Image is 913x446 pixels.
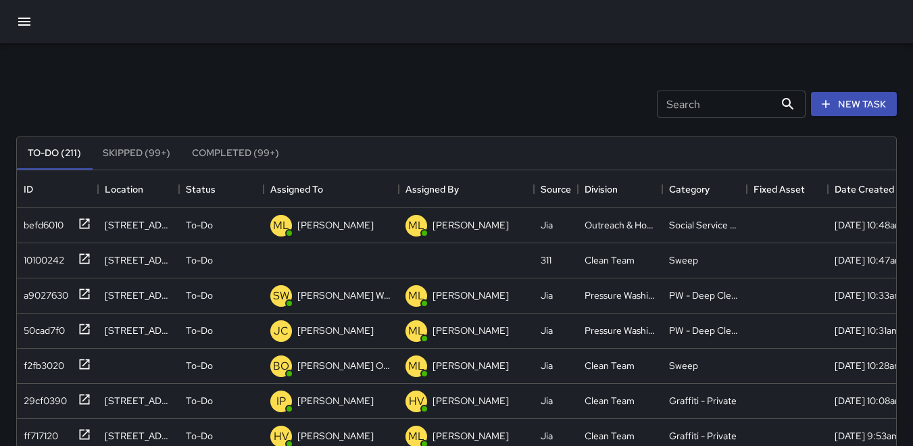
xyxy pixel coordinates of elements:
div: 311 [541,253,551,267]
div: Fixed Asset [747,170,828,208]
div: Source [541,170,571,208]
p: BO [273,358,289,374]
div: 1198 Mission Street [105,289,172,302]
div: 66 9th Street [105,218,172,232]
div: Date Created [835,170,894,208]
button: To-Do (211) [17,137,92,170]
p: [PERSON_NAME] [433,324,509,337]
div: Assigned To [270,170,323,208]
div: Assigned By [399,170,534,208]
div: PW - Deep Clean [669,324,740,337]
p: ML [408,288,424,304]
div: Fixed Asset [754,170,805,208]
div: Division [578,170,662,208]
p: To-Do [186,289,213,302]
div: Graffiti - Private [669,394,737,407]
div: 460 Jessie Street [105,429,172,443]
p: To-Do [186,394,213,407]
button: Skipped (99+) [92,137,181,170]
div: Status [186,170,216,208]
div: Jia [541,218,553,232]
p: JC [274,323,289,339]
p: To-Do [186,429,213,443]
div: Location [105,170,143,208]
p: To-Do [186,324,213,337]
div: Outreach & Hospitality [585,218,656,232]
p: [PERSON_NAME] [297,218,374,232]
div: Clean Team [585,359,635,372]
div: a9027630 [18,283,68,302]
p: [PERSON_NAME] [297,429,374,443]
p: [PERSON_NAME] [297,394,374,407]
div: Jia [541,394,553,407]
p: HV [274,428,289,445]
div: Assigned By [405,170,459,208]
div: f2fb3020 [18,353,64,372]
p: [PERSON_NAME] [433,394,509,407]
p: [PERSON_NAME] [433,289,509,302]
p: SW [273,288,289,304]
p: To-Do [186,218,213,232]
div: 50cad7f0 [18,318,65,337]
div: Category [662,170,747,208]
div: Graffiti - Private [669,429,737,443]
p: ML [408,323,424,339]
div: 1301 Mission Street [105,253,172,267]
p: HV [409,393,424,410]
button: Completed (99+) [181,137,290,170]
p: [PERSON_NAME] [297,324,374,337]
div: 1190 Mission Street [105,324,172,337]
div: Jia [541,359,553,372]
div: 10100242 [18,248,64,267]
div: Pressure Washing [585,324,656,337]
div: Pressure Washing [585,289,656,302]
div: Jia [541,324,553,337]
p: ML [408,428,424,445]
div: PW - Deep Clean [669,289,740,302]
div: Status [179,170,264,208]
div: Location [98,170,179,208]
p: [PERSON_NAME] Overall [297,359,392,372]
p: [PERSON_NAME] [433,359,509,372]
div: Sweep [669,359,698,372]
div: befd6010 [18,213,64,232]
div: Jia [541,429,553,443]
div: Assigned To [264,170,399,208]
div: ID [17,170,98,208]
div: ID [24,170,33,208]
p: IP [276,393,286,410]
p: [PERSON_NAME] [433,429,509,443]
p: To-Do [186,253,213,267]
p: ML [408,218,424,234]
div: Source [534,170,578,208]
p: [PERSON_NAME] [433,218,509,232]
p: To-Do [186,359,213,372]
div: 29cf0390 [18,389,67,407]
div: Clean Team [585,253,635,267]
p: ML [408,358,424,374]
div: ff717120 [18,424,58,443]
div: Social Service Support [669,218,740,232]
div: Sweep [669,253,698,267]
button: New Task [811,92,897,117]
p: ML [273,218,289,234]
div: Clean Team [585,394,635,407]
div: 1231 Market Street [105,394,172,407]
div: Category [669,170,710,208]
p: [PERSON_NAME] Weekly [297,289,392,302]
div: Clean Team [585,429,635,443]
div: Jia [541,289,553,302]
div: Division [585,170,618,208]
